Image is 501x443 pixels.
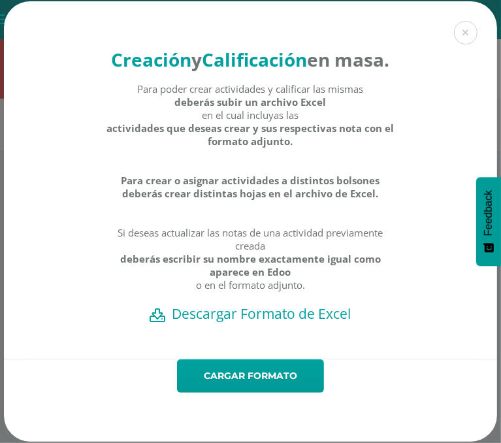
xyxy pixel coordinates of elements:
[106,47,395,72] h4: en masa.
[483,190,494,236] span: Feedback
[106,252,395,278] strong: deberás escribir su nombre exactamente igual como aparece en Edoo
[202,47,308,72] strong: Calificación
[27,304,474,323] a: Descargar Formato de Excel
[106,82,395,304] div: Para poder crear actividades y calificar las mismas en el cual incluyas las Si deseas actualizar ...
[112,47,192,72] strong: Creación
[476,177,501,266] button: Feedback - Mostrar encuesta
[177,359,324,393] a: Cargar formato
[192,47,202,72] strong: y
[106,122,395,148] strong: actividades que deseas crear y sus respectivas nota con el formato adjunto.
[175,95,327,108] strong: deberás subir un archivo Excel
[454,21,477,44] button: Close (Esc)
[106,174,395,200] strong: Para crear o asignar actividades a distintos bolsones deberás crear distintas hojas en el archivo...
